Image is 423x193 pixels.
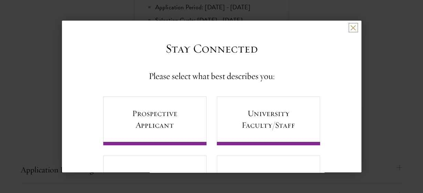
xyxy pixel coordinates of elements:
[166,41,258,56] h3: Stay Connected
[103,96,207,145] a: Prospective Applicant
[217,96,320,145] a: University Faculty/Staff
[149,70,275,83] h4: Please select what best describes you:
